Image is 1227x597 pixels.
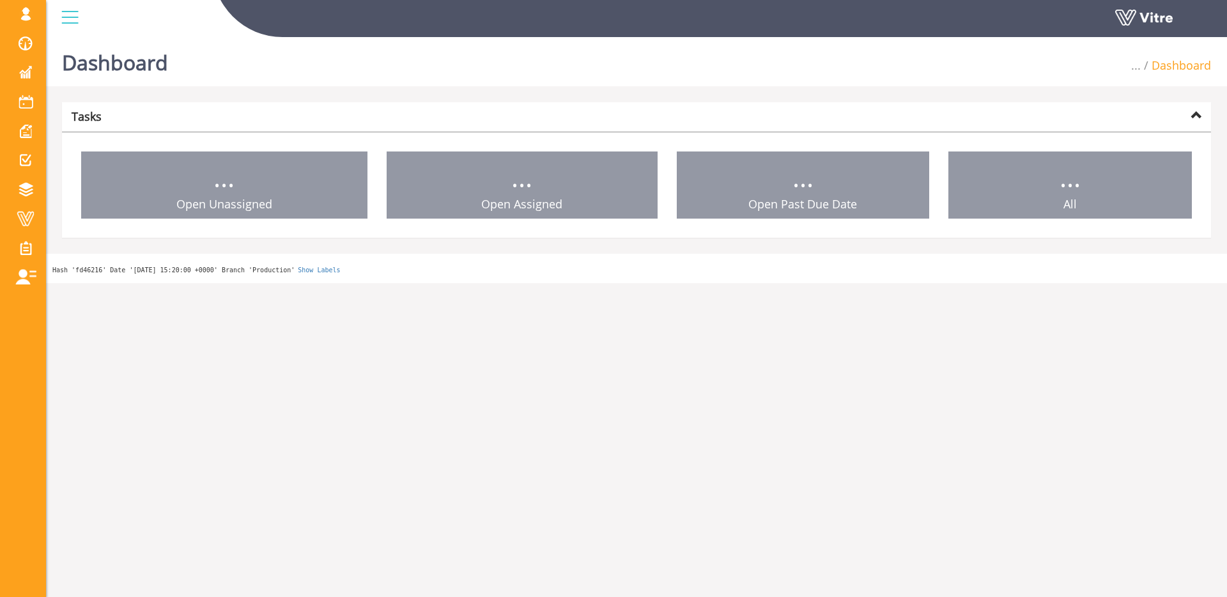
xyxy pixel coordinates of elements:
[298,267,340,274] a: Show Labels
[748,196,857,212] span: Open Past Due Date
[387,151,658,219] a: ... Open Assigned
[1131,58,1141,73] span: ...
[1141,58,1211,74] li: Dashboard
[62,32,168,86] h1: Dashboard
[511,159,532,195] span: ...
[948,151,1192,219] a: ... All
[52,267,295,274] span: Hash 'fd46216' Date '[DATE] 15:20:00 +0000' Branch 'Production'
[176,196,272,212] span: Open Unassigned
[792,159,814,195] span: ...
[72,109,102,124] strong: Tasks
[481,196,562,212] span: Open Assigned
[1063,196,1077,212] span: All
[81,151,367,219] a: ... Open Unassigned
[677,151,929,219] a: ... Open Past Due Date
[213,159,235,195] span: ...
[1060,159,1081,195] span: ...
